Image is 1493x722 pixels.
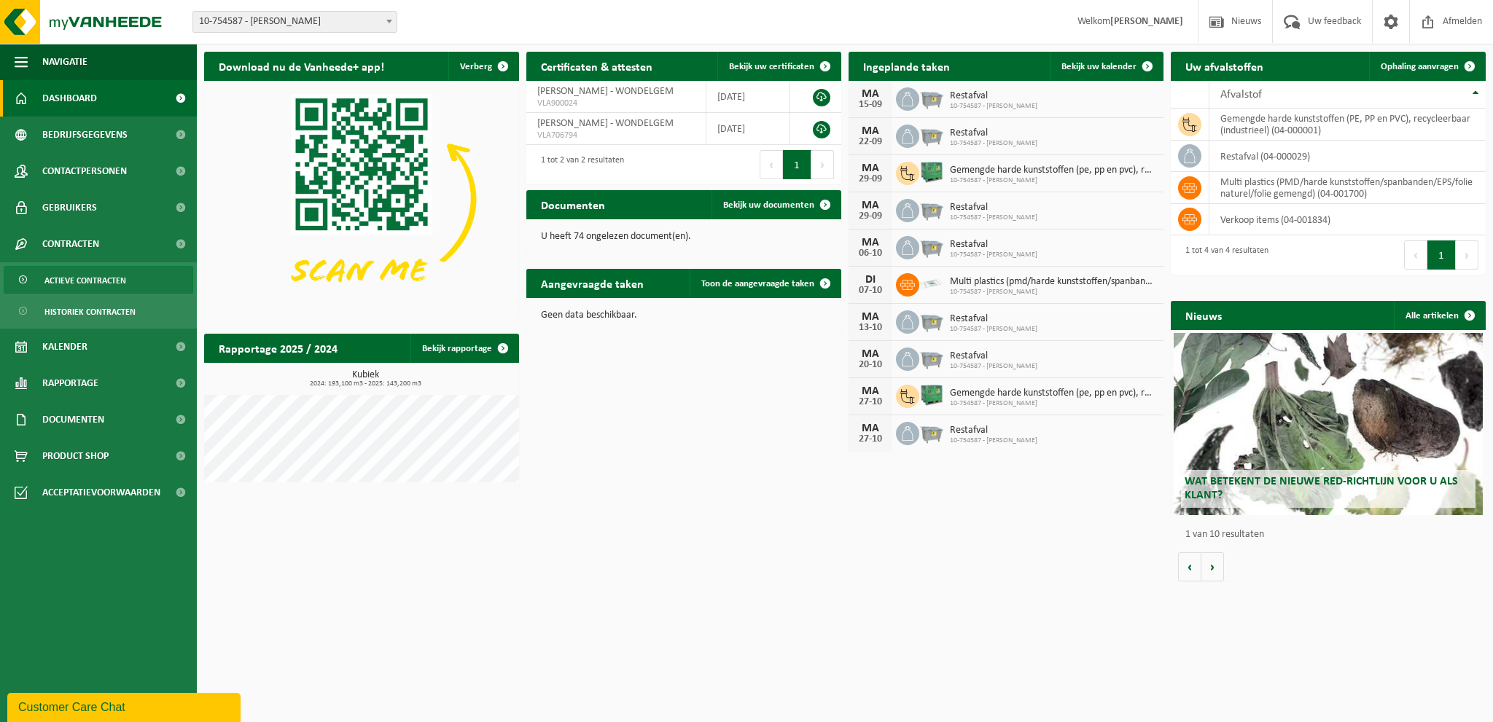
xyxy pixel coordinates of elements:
[919,308,944,333] img: WB-2500-GAL-GY-01
[44,267,126,294] span: Actieve contracten
[1209,172,1486,204] td: multi plastics (PMD/harde kunststoffen/spanbanden/EPS/folie naturel/folie gemengd) (04-001700)
[856,248,885,259] div: 06-10
[526,269,658,297] h2: Aangevraagde taken
[919,420,944,444] img: WB-2500-GAL-GY-01
[717,52,840,81] a: Bekijk uw certificaten
[919,85,944,110] img: WB-2500-GAL-GY-01
[1185,476,1458,501] span: Wat betekent de nieuwe RED-richtlijn voor u als klant?
[919,382,944,407] img: PB-HB-1400-HPE-GN-01
[410,334,518,363] a: Bekijk rapportage
[541,310,827,321] p: Geen data beschikbaar.
[950,399,1156,408] span: 10-754587 - [PERSON_NAME]
[723,200,814,210] span: Bekijk uw documenten
[42,44,87,80] span: Navigatie
[856,88,885,100] div: MA
[856,360,885,370] div: 20-10
[42,189,97,226] span: Gebruikers
[526,52,667,80] h2: Certificaten & attesten
[534,149,624,181] div: 1 tot 2 van 2 resultaten
[856,311,885,323] div: MA
[950,350,1037,362] span: Restafval
[1209,204,1486,235] td: verkoop items (04-001834)
[1369,52,1484,81] a: Ophaling aanvragen
[950,213,1037,222] span: 10-754587 - [PERSON_NAME]
[537,86,674,97] span: [PERSON_NAME] - WONDELGEM
[1220,89,1262,101] span: Afvalstof
[729,62,814,71] span: Bekijk uw certificaten
[42,438,109,474] span: Product Shop
[950,388,1156,399] span: Gemengde harde kunststoffen (pe, pp en pvc), recycleerbaar (industrieel)
[919,271,944,296] img: LP-SK-00500-LPE-16
[849,52,964,80] h2: Ingeplande taken
[42,365,98,401] span: Rapportage
[4,297,193,325] a: Historiek contracten
[1174,333,1482,515] a: Wat betekent de nieuwe RED-richtlijn voor u als klant?
[856,162,885,174] div: MA
[856,423,885,434] div: MA
[919,234,944,259] img: WB-2500-GAL-GY-01
[919,160,944,184] img: PB-HB-1400-HPE-GN-01
[856,211,885,221] div: 29-09
[950,313,1037,325] span: Restafval
[1427,240,1456,270] button: 1
[1178,552,1201,581] button: Vorige
[856,385,885,397] div: MA
[1209,141,1486,172] td: restafval (04-000029)
[1171,301,1236,329] h2: Nieuws
[811,150,834,179] button: Next
[1110,16,1183,27] strong: [PERSON_NAME]
[712,190,840,219] a: Bekijk uw documenten
[1209,109,1486,141] td: gemengde harde kunststoffen (PE, PP en PVC), recycleerbaar (industrieel) (04-000001)
[856,323,885,333] div: 13-10
[1050,52,1162,81] a: Bekijk uw kalender
[7,690,243,722] iframe: chat widget
[856,137,885,147] div: 22-09
[760,150,783,179] button: Previous
[950,425,1037,436] span: Restafval
[211,370,519,388] h3: Kubiek
[856,237,885,248] div: MA
[4,266,193,294] a: Actieve contracten
[919,345,944,370] img: WB-2500-GAL-GY-01
[42,80,97,117] span: Dashboard
[856,174,885,184] div: 29-09
[42,226,99,262] span: Contracten
[856,397,885,407] div: 27-10
[460,62,492,71] span: Verberg
[541,232,827,242] p: U heeft 74 ongelezen document(en).
[204,334,352,362] h2: Rapportage 2025 / 2024
[42,474,160,511] span: Acceptatievoorwaarden
[1394,301,1484,330] a: Alle artikelen
[950,362,1037,371] span: 10-754587 - [PERSON_NAME]
[706,81,790,113] td: [DATE]
[950,288,1156,297] span: 10-754587 - [PERSON_NAME]
[950,202,1037,213] span: Restafval
[783,150,811,179] button: 1
[1381,62,1459,71] span: Ophaling aanvragen
[950,251,1037,259] span: 10-754587 - [PERSON_NAME]
[526,190,620,219] h2: Documenten
[1456,240,1478,270] button: Next
[448,52,518,81] button: Verberg
[1404,240,1427,270] button: Previous
[856,286,885,296] div: 07-10
[919,197,944,221] img: WB-2500-GAL-GY-01
[44,298,136,326] span: Historiek contracten
[537,98,695,109] span: VLA900024
[204,81,519,317] img: Download de VHEPlus App
[950,90,1037,102] span: Restafval
[1171,52,1278,80] h2: Uw afvalstoffen
[950,176,1156,185] span: 10-754587 - [PERSON_NAME]
[856,200,885,211] div: MA
[950,239,1037,251] span: Restafval
[706,113,790,145] td: [DATE]
[1061,62,1137,71] span: Bekijk uw kalender
[211,380,519,388] span: 2024: 193,100 m3 - 2025: 143,200 m3
[701,279,814,289] span: Toon de aangevraagde taken
[537,118,674,129] span: [PERSON_NAME] - WONDELGEM
[192,11,397,33] span: 10-754587 - WILLE RONALD - WONDELGEM
[856,125,885,137] div: MA
[537,130,695,141] span: VLA706794
[950,127,1037,139] span: Restafval
[1178,239,1268,271] div: 1 tot 4 van 4 resultaten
